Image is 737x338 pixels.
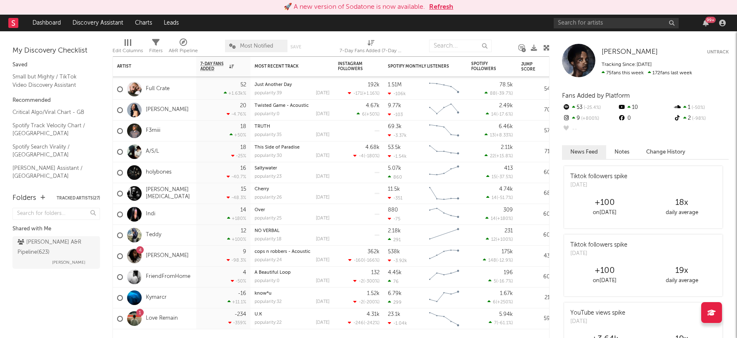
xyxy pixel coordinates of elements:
[425,308,463,329] svg: Chart title
[255,83,330,87] div: Just Another Day
[582,106,601,110] span: -25.4 %
[255,216,282,221] div: popularity: 25
[425,267,463,288] svg: Chart title
[429,40,492,52] input: Search...
[146,273,190,280] a: FriendFromHome
[316,237,330,242] div: [DATE]
[497,112,512,117] span: -17.6 %
[146,187,192,201] a: [PERSON_NAME][MEDICAL_DATA]
[353,299,380,305] div: ( )
[224,91,246,96] div: +1.63k %
[570,181,627,189] div: [DATE]
[316,112,330,116] div: [DATE]
[255,258,282,262] div: popularity: 24
[255,300,282,304] div: popularity: 32
[499,103,513,108] div: 2.49k
[486,195,513,200] div: ( )
[425,288,463,308] svg: Chart title
[365,258,378,263] span: -166 %
[497,258,512,263] span: -12.9 %
[388,112,403,117] div: -103
[643,198,720,208] div: 18 x
[348,320,380,325] div: ( )
[497,300,512,305] span: +250 %
[359,300,363,305] span: -2
[316,154,330,158] div: [DATE]
[255,229,330,233] div: NO VERBAL
[129,15,158,31] a: Charts
[388,320,407,326] div: -1.04k
[241,187,246,192] div: 15
[500,291,513,296] div: 1.67k
[388,207,398,213] div: 880
[493,300,496,305] span: 6
[255,166,277,171] a: Saltywater
[497,91,512,96] span: -39.7 %
[230,132,246,138] div: +50 %
[255,83,292,87] a: Just Another Day
[316,133,330,137] div: [DATE]
[255,124,270,129] a: TRUTH
[241,228,246,234] div: 12
[240,166,246,171] div: 16
[255,250,310,254] a: cops n robbers - Acoustic
[359,154,364,159] span: -4
[690,106,705,110] span: -50 %
[521,105,555,115] div: 70.3
[367,291,380,296] div: 1.52k
[643,208,720,218] div: daily average
[12,72,92,89] a: Small but Mighty / TikTok Video Discovery Assistant
[146,148,159,155] a: A/S/L
[340,46,402,56] div: 7-Day Fans Added (7-Day Fans Added)
[146,127,160,134] a: F3miii
[367,249,380,255] div: 362k
[240,207,246,213] div: 14
[388,187,400,192] div: 11.5k
[497,279,512,284] span: -16.7 %
[492,196,497,200] span: 14
[425,79,463,100] svg: Chart title
[521,126,555,136] div: 57.8
[240,124,246,129] div: 18
[255,291,330,296] div: know*u
[521,314,555,324] div: 59.4
[255,64,317,69] div: Most Recent Track
[562,113,617,124] div: 9
[57,196,100,200] button: Tracked Artists(27)
[602,71,644,76] span: 75 fans this week
[491,237,496,242] span: 12
[255,91,282,96] div: popularity: 39
[566,276,643,286] div: on [DATE]
[169,46,198,56] div: A&R Pipeline
[606,145,638,159] button: Notes
[255,208,330,212] div: Over
[490,91,496,96] span: 88
[602,48,658,56] a: [PERSON_NAME]
[227,195,246,200] div: -48.3 %
[146,294,167,301] a: Kymarcr
[388,195,402,201] div: -351
[146,252,189,260] a: [PERSON_NAME]
[12,46,100,56] div: My Discovery Checklist
[228,320,246,325] div: -359 %
[497,175,512,179] span: -37.5 %
[255,291,272,296] a: know*u
[503,207,513,213] div: 309
[566,208,643,218] div: on [DATE]
[255,237,282,242] div: popularity: 18
[52,257,85,267] span: [PERSON_NAME]
[638,145,694,159] button: Change History
[580,116,599,121] span: +800 %
[425,204,463,225] svg: Chart title
[235,312,246,317] div: -234
[316,216,330,221] div: [DATE]
[425,246,463,267] svg: Chart title
[255,154,282,158] div: popularity: 30
[486,174,513,179] div: ( )
[673,113,729,124] div: 2
[255,250,330,254] div: cops n robbers - Acoustic
[425,162,463,183] svg: Chart title
[388,82,402,88] div: 1.51M
[231,153,246,159] div: -25 %
[371,270,380,275] div: 132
